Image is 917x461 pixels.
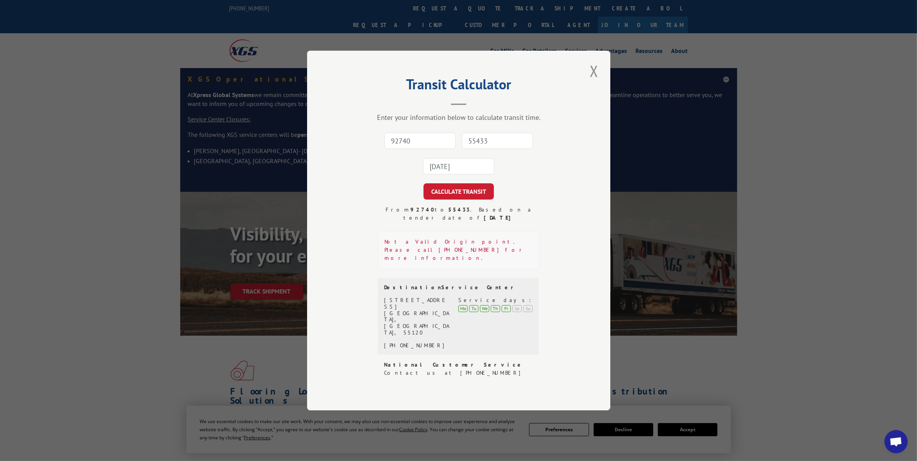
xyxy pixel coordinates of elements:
div: [STREET_ADDRESS] [384,297,449,310]
strong: National Customer Service [384,361,524,368]
strong: 92740 [410,206,434,213]
div: Sa [512,305,522,312]
div: Tu [469,305,478,312]
div: Service days: [458,297,533,304]
div: We [480,305,489,312]
div: Not a Valid Origin point. Please call [PHONE_NUMBER] for more information. [378,231,540,269]
div: Enter your information below to calculate transit time. [346,113,572,122]
strong: 55433 [448,206,470,213]
div: [GEOGRAPHIC_DATA], [GEOGRAPHIC_DATA], 55120 [384,310,449,336]
a: Open chat [885,430,908,453]
div: Th [491,305,500,312]
div: Mo [458,305,468,312]
button: Close modal [587,60,601,82]
div: Destination Service Center [384,284,533,291]
input: Dest. Zip [462,133,533,149]
h2: Transit Calculator [346,79,572,94]
div: Fr [502,305,511,312]
div: From to . Based on a tender date of [378,206,540,222]
div: Su [523,305,533,312]
button: CALCULATE TRANSIT [423,183,494,200]
input: Origin Zip [384,133,456,149]
input: Tender Date [423,158,494,174]
div: [PHONE_NUMBER] [384,342,449,348]
div: Contact us at [PHONE_NUMBER] [384,369,540,377]
strong: [DATE] [483,214,514,221]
